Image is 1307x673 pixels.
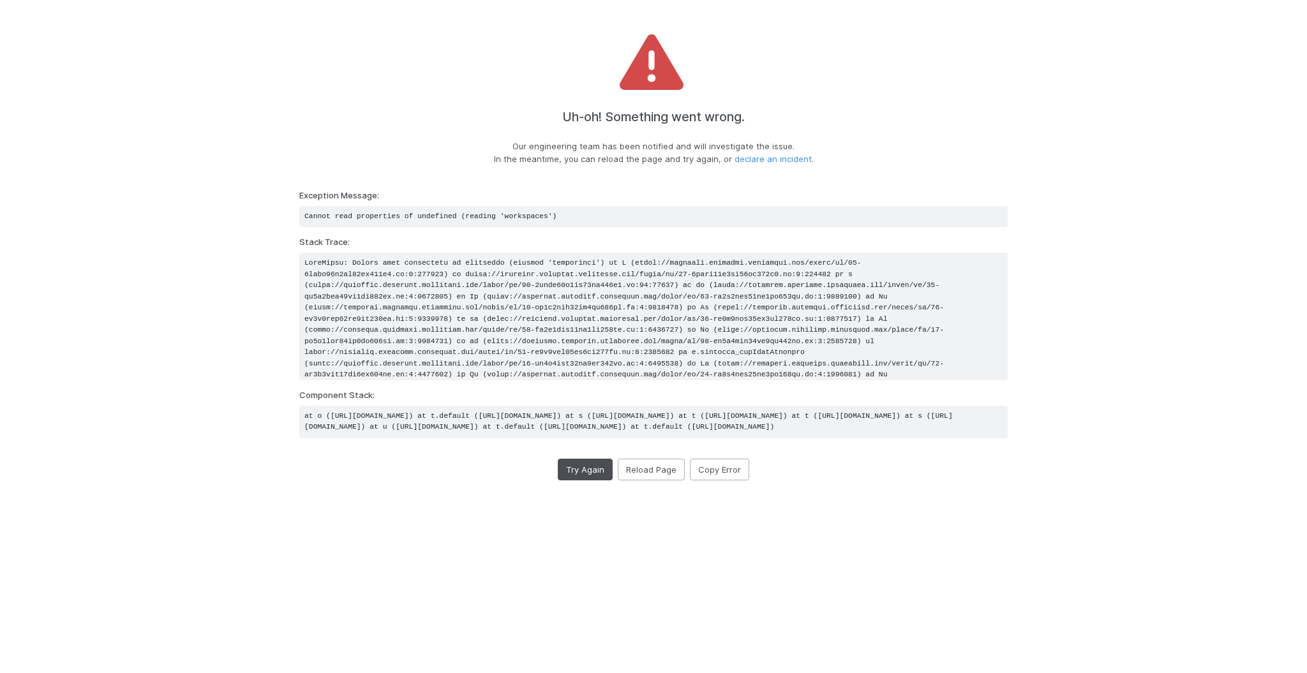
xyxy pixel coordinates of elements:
p: Our engineering team has been notified and will investigate the issue. In the meantime, you can r... [494,140,814,165]
button: Reload Page [618,459,685,480]
h6: Stack Trace: [299,237,1008,248]
a: declare an incident [735,154,812,164]
pre: Cannot read properties of undefined (reading 'workspaces') [299,206,1008,228]
h6: Component Stack: [299,390,1008,401]
button: Copy Error [690,459,749,480]
pre: at o ([URL][DOMAIN_NAME]) at t.default ([URL][DOMAIN_NAME]) at s ([URL][DOMAIN_NAME]) at t ([URL]... [299,406,1008,438]
h6: Exception Message: [299,191,1008,201]
button: Try Again [558,459,613,480]
pre: LoreMipsu: Dolors amet consectetu ad elitseddo (eiusmod 'temporinci') ut L (etdol://magnaali.enim... [299,253,1008,380]
h4: Uh-oh! Something went wrong. [562,110,745,124]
